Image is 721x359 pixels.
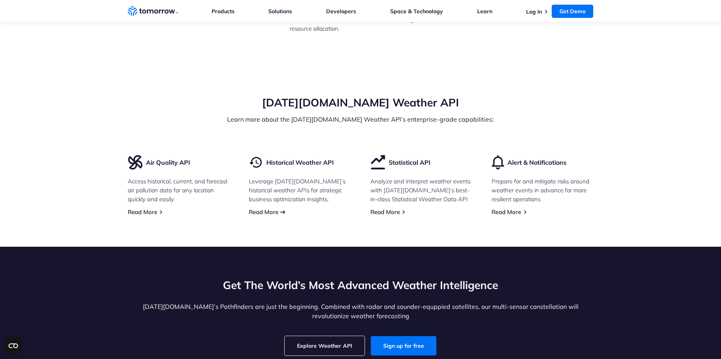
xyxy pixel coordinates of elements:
a: Products [212,8,235,15]
p: [DATE][DOMAIN_NAME]’s Pathfinders are just the beginning. Combined with radar and sounder-equppie... [128,302,594,321]
h3: Air Quality API [146,158,190,167]
a: Home link [128,5,178,17]
p: Analyze and interpret weather events with [DATE][DOMAIN_NAME]’s best-in-class Statistical Weather... [370,177,473,204]
button: Open CMP widget [4,336,23,355]
a: Space & Technology [390,8,443,15]
a: Get Demo [552,5,593,18]
a: Read More [492,208,521,216]
p: Leverage [DATE][DOMAIN_NAME]’s historical weather APIs for strategic business optimization insights. [249,177,351,204]
a: Read More [249,208,278,216]
p: Prepare for and mitigate risks around weather events in advance for more resilient operations [492,177,594,204]
strong: [DATE][DOMAIN_NAME] Weather API [262,96,459,109]
a: Log In [526,8,542,15]
p: Access historical, current, and forecast air pollution data for any location quickly and easily [128,177,230,204]
a: Explore Weather API [285,336,365,356]
h3: Historical Weather API [266,158,334,167]
a: Sign up for free [371,336,436,356]
a: Learn [477,8,492,15]
h3: Statistical API [389,158,431,167]
a: Developers [326,8,356,15]
p: Learn more about the [DATE][DOMAIN_NAME] Weather API’s enterprise-grade capabilities: [128,115,594,124]
a: Solutions [268,8,292,15]
h2: Get The World’s Most Advanced Weather Intelligence [128,278,594,293]
a: Read More [128,208,157,216]
h3: Alert & Notifications [507,158,566,167]
a: Read More [370,208,400,216]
